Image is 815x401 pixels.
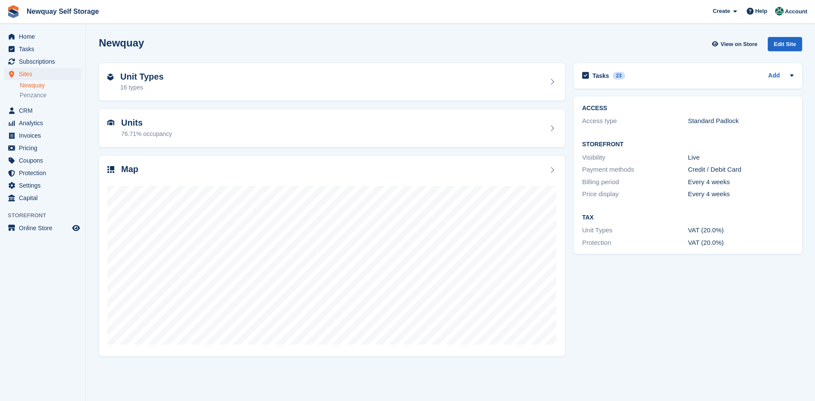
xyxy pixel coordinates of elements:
[768,71,780,81] a: Add
[582,225,688,235] div: Unit Types
[107,120,114,126] img: unit-icn-7be61d7bf1b0ce9d3e12c5938cc71ed9869f7b940bace4675aadf7bd6d80202e.svg
[4,179,81,191] a: menu
[582,105,794,112] h2: ACCESS
[688,189,794,199] div: Every 4 weeks
[713,7,730,15] span: Create
[19,222,70,234] span: Online Store
[120,72,164,82] h2: Unit Types
[19,142,70,154] span: Pricing
[19,167,70,179] span: Protection
[99,109,565,147] a: Units 76.71% occupancy
[19,43,70,55] span: Tasks
[19,105,70,117] span: CRM
[688,177,794,187] div: Every 4 weeks
[19,56,70,68] span: Subscriptions
[19,192,70,204] span: Capital
[107,74,113,80] img: unit-type-icn-2b2737a686de81e16bb02015468b77c625bbabd49415b5ef34ead5e3b44a266d.svg
[785,7,807,16] span: Account
[71,223,81,233] a: Preview store
[613,72,625,80] div: 23
[688,116,794,126] div: Standard Padlock
[4,31,81,43] a: menu
[4,130,81,142] a: menu
[19,117,70,129] span: Analytics
[582,141,794,148] h2: Storefront
[4,117,81,129] a: menu
[8,211,85,220] span: Storefront
[19,31,70,43] span: Home
[20,91,81,99] a: Penzance
[99,63,565,101] a: Unit Types 16 types
[775,7,784,15] img: JON
[4,56,81,68] a: menu
[7,5,20,18] img: stora-icon-8386f47178a22dfd0bd8f6a31ec36ba5ce8667c1dd55bd0f319d3a0aa187defe.svg
[582,189,688,199] div: Price display
[121,130,172,139] div: 76.71% occupancy
[99,37,144,49] h2: Newquay
[19,68,70,80] span: Sites
[592,72,609,80] h2: Tasks
[720,40,757,49] span: View on Store
[20,81,81,89] a: Newquay
[582,153,688,163] div: Visibility
[4,105,81,117] a: menu
[4,154,81,167] a: menu
[711,37,761,51] a: View on Store
[4,222,81,234] a: menu
[688,153,794,163] div: Live
[4,43,81,55] a: menu
[23,4,102,19] a: Newquay Self Storage
[582,238,688,248] div: Protection
[4,192,81,204] a: menu
[4,167,81,179] a: menu
[120,83,164,92] div: 16 types
[19,130,70,142] span: Invoices
[19,154,70,167] span: Coupons
[582,165,688,175] div: Payment methods
[99,156,565,357] a: Map
[582,214,794,221] h2: Tax
[19,179,70,191] span: Settings
[121,118,172,128] h2: Units
[121,164,138,174] h2: Map
[4,142,81,154] a: menu
[768,37,802,55] a: Edit Site
[755,7,767,15] span: Help
[582,116,688,126] div: Access type
[688,165,794,175] div: Credit / Debit Card
[582,177,688,187] div: Billing period
[107,166,114,173] img: map-icn-33ee37083ee616e46c38cad1a60f524a97daa1e2b2c8c0bc3eb3415660979fc1.svg
[688,238,794,248] div: VAT (20.0%)
[768,37,802,51] div: Edit Site
[688,225,794,235] div: VAT (20.0%)
[4,68,81,80] a: menu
